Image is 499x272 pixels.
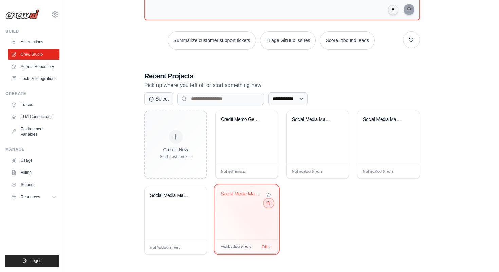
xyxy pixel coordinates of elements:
[333,169,338,174] span: Edit
[144,71,420,81] h3: Recent Projects
[221,116,262,123] div: Credit Memo Generation & Risk Assessment System
[262,169,267,174] span: Edit
[388,5,398,15] button: Click to speak your automation idea
[363,169,393,174] span: Modified about 8 hours
[403,31,420,48] button: Get new suggestions
[8,155,59,166] a: Usage
[8,179,59,190] a: Settings
[5,255,59,267] button: Logout
[363,116,404,123] div: Social Media Management Automation
[292,169,322,174] span: Modified about 8 hours
[5,9,39,19] img: Logo
[264,199,273,207] button: Delete project
[5,91,59,96] div: Operate
[262,244,267,249] span: Edit
[168,31,256,50] button: Summarize customer support tickets
[150,193,191,199] div: Social Media Management Automation
[30,258,43,264] span: Logout
[144,81,420,90] p: Pick up where you left off or start something new
[160,154,192,159] div: Start fresh project
[160,146,192,153] div: Create New
[191,245,197,250] span: Edit
[8,167,59,178] a: Billing
[292,116,333,123] div: Social Media Management Hub
[5,29,59,34] div: Build
[404,169,409,174] span: Edit
[8,73,59,84] a: Tools & Integrations
[8,49,59,60] a: Crew Studio
[221,191,262,197] div: Social Media Management & Analytics Automation
[260,31,316,50] button: Triage GitHub issues
[150,246,180,250] span: Modified about 8 hours
[8,61,59,72] a: Agents Repository
[144,92,173,105] button: Select
[8,111,59,122] a: LLM Connections
[8,124,59,140] a: Environment Variables
[8,37,59,48] a: Automations
[21,194,40,200] span: Resources
[5,147,59,152] div: Manage
[320,31,375,50] button: Score inbound leads
[221,244,251,249] span: Modified about 9 hours
[8,192,59,202] button: Resources
[265,191,273,198] button: Add to favorites
[8,99,59,110] a: Traces
[221,169,246,174] span: Modified 4 minutes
